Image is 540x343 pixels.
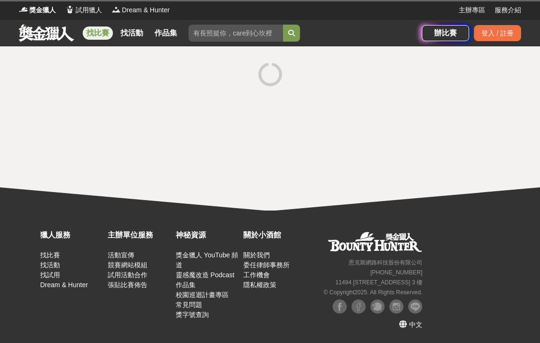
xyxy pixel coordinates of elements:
[176,311,209,318] a: 獎字號查詢
[370,299,385,314] img: Plurk
[108,281,147,289] a: 張貼比賽佈告
[422,25,469,41] a: 辦比賽
[176,229,239,241] div: 神秘資源
[29,5,56,15] span: 獎金獵人
[40,281,88,289] a: Dream & Hunter
[409,321,422,328] span: 中文
[189,25,283,42] input: 有長照挺你，care到心坎裡！青春出手，拍出照顧 影音徵件活動
[111,5,121,14] img: Logo
[324,289,422,296] small: © Copyright 2025 . All Rights Reserved.
[176,291,229,299] a: 校園巡迴計畫專區
[333,299,347,314] img: Facebook
[108,251,134,259] a: 活動宣傳
[408,299,422,314] img: LINE
[495,5,521,15] a: 服務介紹
[117,26,147,40] a: 找活動
[40,251,60,259] a: 找比賽
[243,261,290,269] a: 委任律師事務所
[19,5,28,14] img: Logo
[351,299,366,314] img: Facebook
[83,26,113,40] a: 找比賽
[40,229,103,241] div: 獵人服務
[176,251,239,269] a: 獎金獵人 YouTube 頻道
[243,251,270,259] a: 關於我們
[122,5,170,15] span: Dream & Hunter
[40,271,60,279] a: 找試用
[108,271,147,279] a: 試用活動合作
[243,229,306,241] div: 關於小酒館
[389,299,403,314] img: Instagram
[76,5,102,15] span: 試用獵人
[151,26,181,40] a: 作品集
[459,5,485,15] a: 主辦專區
[176,281,196,289] a: 作品集
[111,5,170,15] a: LogoDream & Hunter
[243,281,276,289] a: 隱私權政策
[108,261,147,269] a: 競賽網站模組
[370,269,422,276] small: [PHONE_NUMBER]
[335,279,422,286] small: 11494 [STREET_ADDRESS] 3 樓
[40,261,60,269] a: 找活動
[108,229,171,241] div: 主辦單位服務
[65,5,75,14] img: Logo
[349,259,422,266] small: 恩克斯網路科技股份有限公司
[19,5,56,15] a: Logo獎金獵人
[65,5,102,15] a: Logo試用獵人
[474,25,521,41] div: 登入 / 註冊
[176,301,202,308] a: 常見問題
[176,271,234,279] a: 靈感魔改造 Podcast
[243,271,270,279] a: 工作機會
